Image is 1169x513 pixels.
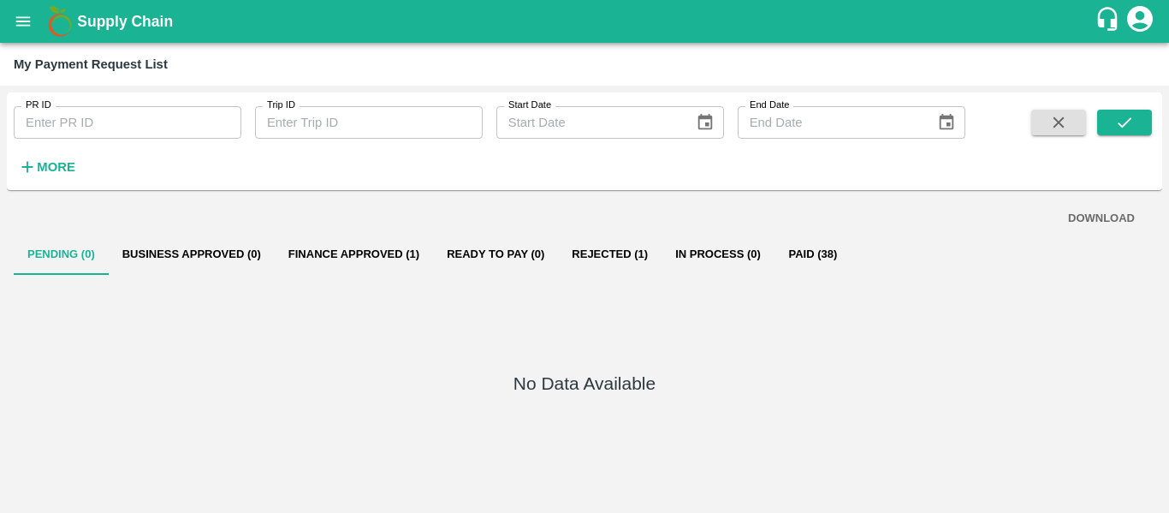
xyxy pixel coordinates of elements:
button: Rejected (1) [558,234,662,275]
b: Supply Chain [77,13,173,30]
button: Finance Approved (1) [275,234,433,275]
label: End Date [750,98,789,112]
button: Paid (38) [774,234,852,275]
button: open drawer [3,2,43,41]
label: PR ID [26,98,51,112]
button: Pending (0) [14,234,109,275]
button: DOWNLOAD [1061,204,1142,234]
input: End Date [738,106,924,139]
div: customer-support [1095,6,1124,37]
a: Supply Chain [77,9,1095,33]
button: Business Approved (0) [109,234,275,275]
input: Enter Trip ID [255,106,483,139]
button: More [14,152,80,182]
label: Start Date [508,98,551,112]
strong: More [37,160,75,174]
label: Trip ID [267,98,295,112]
input: Start Date [496,106,683,139]
button: Choose date [930,106,963,139]
button: Ready To Pay (0) [433,234,558,275]
div: My Payment Request List [14,53,168,75]
div: account of current user [1124,3,1155,39]
button: Choose date [689,106,721,139]
img: logo [43,4,77,39]
h5: No Data Available [513,372,656,396]
input: Enter PR ID [14,106,241,139]
button: In Process (0) [662,234,774,275]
